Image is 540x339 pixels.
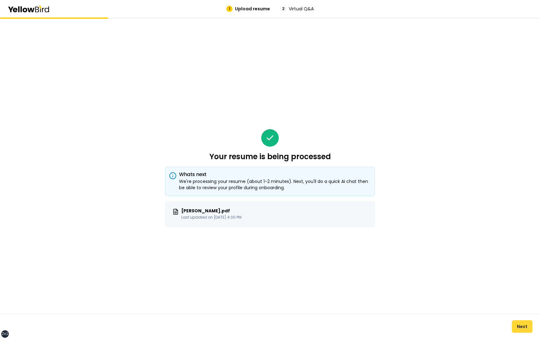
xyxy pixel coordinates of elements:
[2,331,8,336] div: 2xl
[181,215,242,220] p: Last updated on [DATE] 4:00 PM
[226,6,232,12] div: 1
[235,6,270,12] span: Upload resume
[289,6,314,12] span: Virtual Q&A
[181,209,242,213] p: [PERSON_NAME].pdf
[170,178,370,191] div: We're processing your resume (about 1-2 minutes). Next, you'll do a quick AI chat then be able to...
[170,172,370,177] h5: Whats next
[209,152,331,162] p: Your resume is being processed
[512,320,532,333] button: Next
[280,6,286,12] div: 2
